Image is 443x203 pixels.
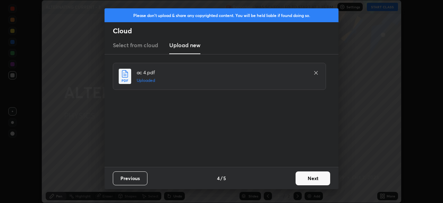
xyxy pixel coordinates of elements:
div: Please don't upload & share any copyrighted content. You will be held liable if found doing so. [105,8,338,22]
h4: ac 4.pdf [137,69,306,76]
h2: Cloud [113,26,338,35]
h4: 5 [223,175,226,182]
h4: 4 [217,175,220,182]
button: Next [296,171,330,185]
button: Previous [113,171,147,185]
h3: Upload new [169,41,200,49]
h4: / [220,175,223,182]
h5: Uploaded [137,77,306,84]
